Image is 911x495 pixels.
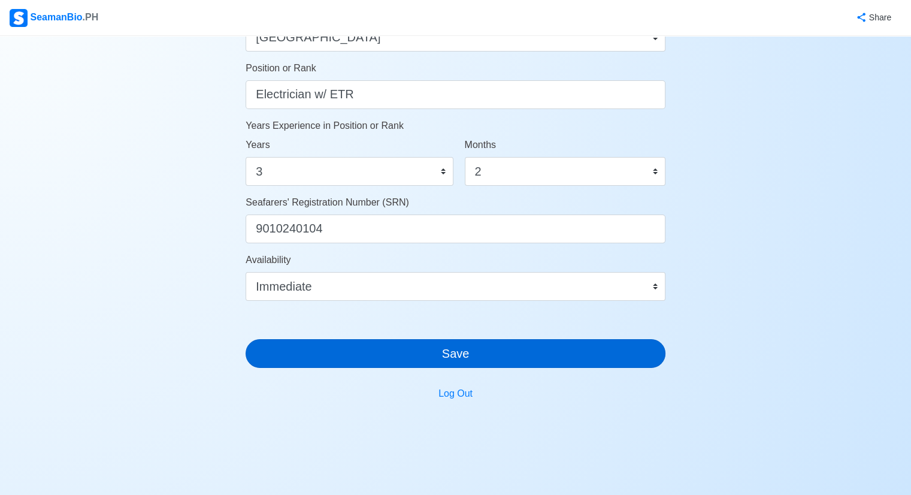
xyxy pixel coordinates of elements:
[10,9,98,27] div: SeamanBio
[246,215,665,243] input: ex. 1234567890
[844,6,901,29] button: Share
[83,12,99,22] span: .PH
[465,138,496,152] label: Months
[10,9,28,27] img: Logo
[246,80,665,109] input: ex. 2nd Officer w/ Master License
[246,197,408,207] span: Seafarers' Registration Number (SRN)
[246,119,665,133] p: Years Experience in Position or Rank
[246,138,270,152] label: Years
[246,339,665,368] button: Save
[246,253,290,267] label: Availability
[246,63,316,73] span: Position or Rank
[431,382,480,405] button: Log Out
